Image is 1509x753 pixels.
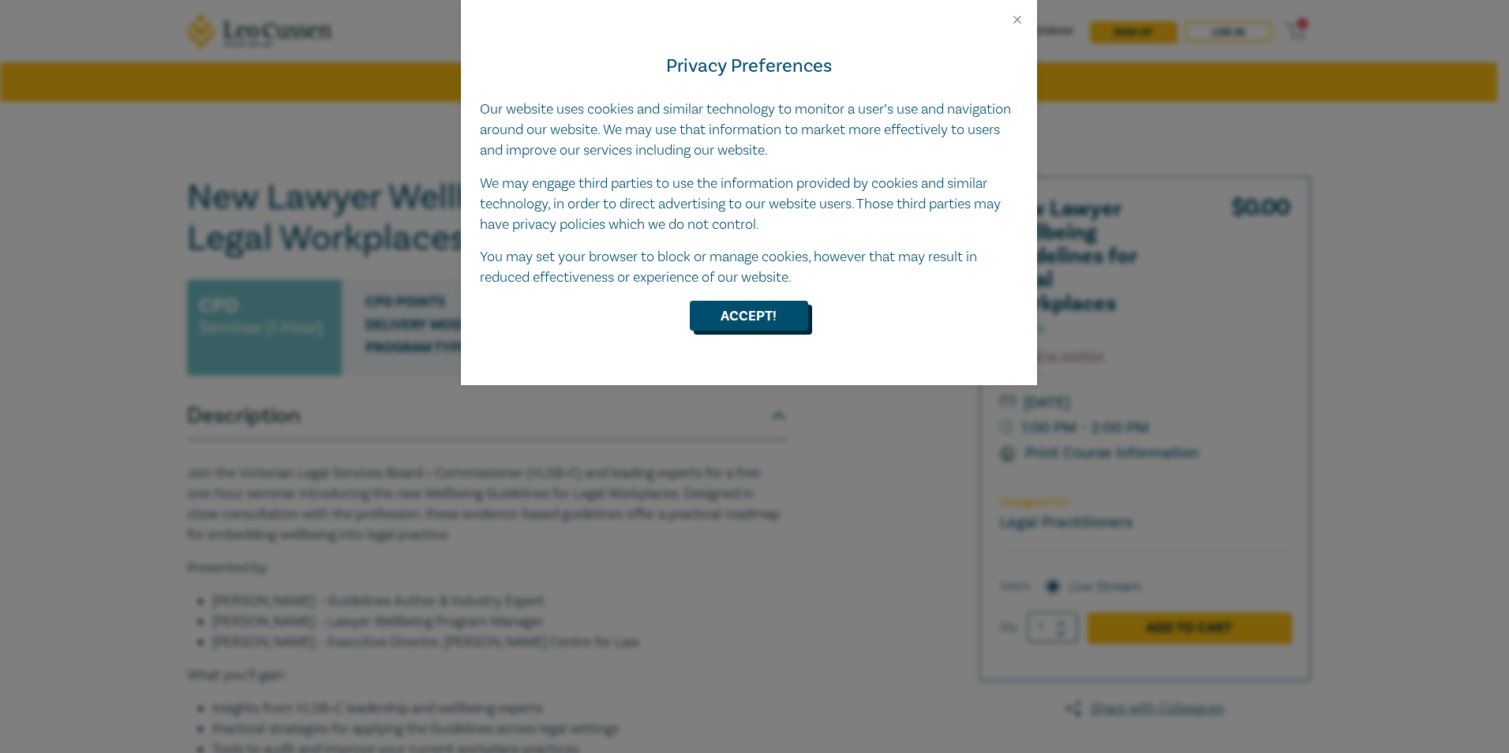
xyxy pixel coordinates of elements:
button: Close [1010,13,1024,27]
p: You may set your browser to block or manage cookies, however that may result in reduced effective... [480,247,1018,288]
p: We may engage third parties to use the information provided by cookies and similar technology, in... [480,174,1018,235]
button: Accept! [690,301,808,331]
p: Our website uses cookies and similar technology to monitor a user’s use and navigation around our... [480,99,1018,161]
h4: Privacy Preferences [480,52,1018,81]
